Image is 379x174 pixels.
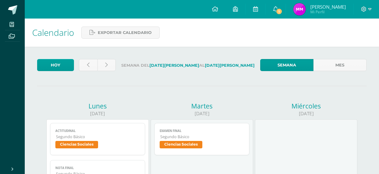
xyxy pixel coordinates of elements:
div: [DATE] [46,110,149,117]
span: Mi Perfil [310,9,346,15]
span: Segundo Básico [56,134,140,139]
label: Semana del al [121,59,255,72]
img: 28aadbbc89a5288ea13861ab33da2805.png [293,3,306,15]
span: Segundo Básico [160,134,244,139]
a: Semana [260,59,313,71]
a: Exportar calendario [81,27,160,39]
strong: [DATE][PERSON_NAME] [205,63,255,68]
span: Calendario [32,27,74,38]
strong: [DATE][PERSON_NAME] [149,63,199,68]
span: Examen final [160,129,244,133]
span: Ciencias Sociales [160,141,202,148]
span: [PERSON_NAME] [310,4,346,10]
span: 1 [276,8,282,15]
div: Lunes [46,102,149,110]
span: Ciencias Sociales [55,141,98,148]
a: Mes [313,59,367,71]
div: [DATE] [151,110,253,117]
span: Actitudinal [55,129,140,133]
a: ActitudinalSegundo BásicoCiencias Sociales [50,123,145,155]
div: Miércoles [255,102,357,110]
span: Exportar calendario [98,27,152,38]
span: NOTA FINAL [55,166,140,170]
div: Martes [151,102,253,110]
div: [DATE] [255,110,357,117]
a: Hoy [37,59,74,71]
a: Examen finalSegundo BásicoCiencias Sociales [154,123,249,155]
